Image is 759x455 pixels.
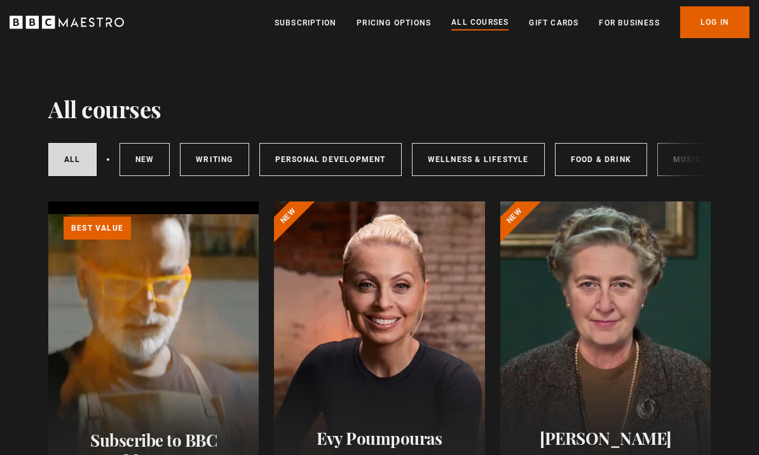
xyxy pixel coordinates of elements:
[357,17,431,29] a: Pricing Options
[120,143,170,176] a: New
[48,95,161,122] h1: All courses
[680,6,749,38] a: Log In
[599,17,659,29] a: For business
[275,17,336,29] a: Subscription
[10,13,124,32] svg: BBC Maestro
[275,6,749,38] nav: Primary
[555,143,647,176] a: Food & Drink
[451,16,509,30] a: All Courses
[529,17,578,29] a: Gift Cards
[289,428,469,448] h2: Evy Poumpouras
[64,217,131,240] p: Best value
[259,143,402,176] a: Personal Development
[48,143,97,176] a: All
[412,143,545,176] a: Wellness & Lifestyle
[180,143,249,176] a: Writing
[516,428,695,448] h2: [PERSON_NAME]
